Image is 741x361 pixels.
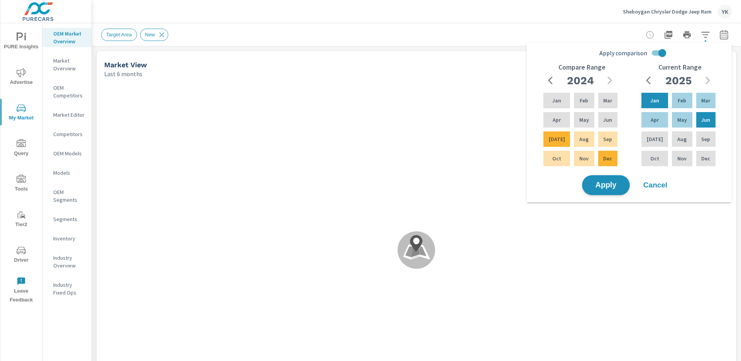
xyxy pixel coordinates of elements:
button: Apply [582,175,630,195]
span: New [140,32,160,37]
div: OEM Models [42,148,91,159]
p: May [677,116,687,124]
p: Aug [579,135,589,143]
p: OEM Models [53,150,85,157]
p: Aug [677,135,687,143]
span: Apply [590,182,622,189]
p: May [579,116,589,124]
span: Cancel [640,182,671,189]
div: Market Overview [42,55,91,74]
p: [DATE] [549,135,565,143]
div: nav menu [0,23,42,308]
span: PURE Insights [3,32,40,51]
div: OEM Market Overview [42,28,91,47]
p: Industry Overview [53,254,85,269]
span: Advertise [3,68,40,87]
h6: Compare Range [558,63,606,71]
div: Market Editor [42,109,91,121]
div: YK [718,5,732,19]
h2: 2025 [665,74,692,87]
span: Leave Feedback [3,277,40,305]
p: [DATE] [647,135,663,143]
p: Jan [552,97,561,104]
p: Mar [701,97,710,104]
p: Industry Fixed Ops [53,281,85,296]
p: Market Editor [53,111,85,119]
div: Competitors [42,128,91,140]
p: Jun [701,116,710,124]
span: Tools [3,175,40,194]
span: My Market [3,104,40,123]
div: Segments [42,213,91,225]
span: Apply comparison [599,48,647,58]
span: Query [3,139,40,158]
div: OEM Competitors [42,82,91,101]
p: Nov [677,155,687,162]
button: Cancel [632,175,678,195]
p: Apr [651,116,659,124]
p: Jan [650,97,659,104]
p: Jun [603,116,612,124]
p: Feb [678,97,686,104]
div: Models [42,167,91,179]
button: Print Report [679,27,695,43]
p: Sep [701,135,710,143]
div: OEM Segments [42,186,91,206]
span: Tier2 [3,210,40,229]
p: Segments [53,215,85,223]
p: Oct [650,155,659,162]
p: OEM Competitors [53,84,85,99]
p: Dec [701,155,710,162]
p: Inventory [53,235,85,242]
p: Feb [580,97,588,104]
p: Oct [552,155,561,162]
h5: Market View [104,61,147,69]
p: Models [53,169,85,177]
h2: 2024 [567,74,594,87]
p: Sep [603,135,612,143]
button: "Export Report to PDF" [661,27,676,43]
h6: Current Range [658,63,702,71]
p: Nov [579,155,589,162]
p: Last 6 months [104,69,142,78]
div: Industry Fixed Ops [42,279,91,298]
div: Inventory [42,233,91,244]
p: Apr [553,116,561,124]
span: Driver [3,246,40,265]
p: OEM Segments [53,188,85,204]
p: Sheboygan Chrysler Dodge Jeep Ram [623,8,712,15]
div: Industry Overview [42,252,91,271]
p: Market Overview [53,57,85,72]
div: New [140,29,168,41]
span: Target Area [102,32,137,37]
p: OEM Market Overview [53,30,85,45]
p: Mar [603,97,612,104]
p: Competitors [53,130,85,138]
p: Dec [603,155,612,162]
